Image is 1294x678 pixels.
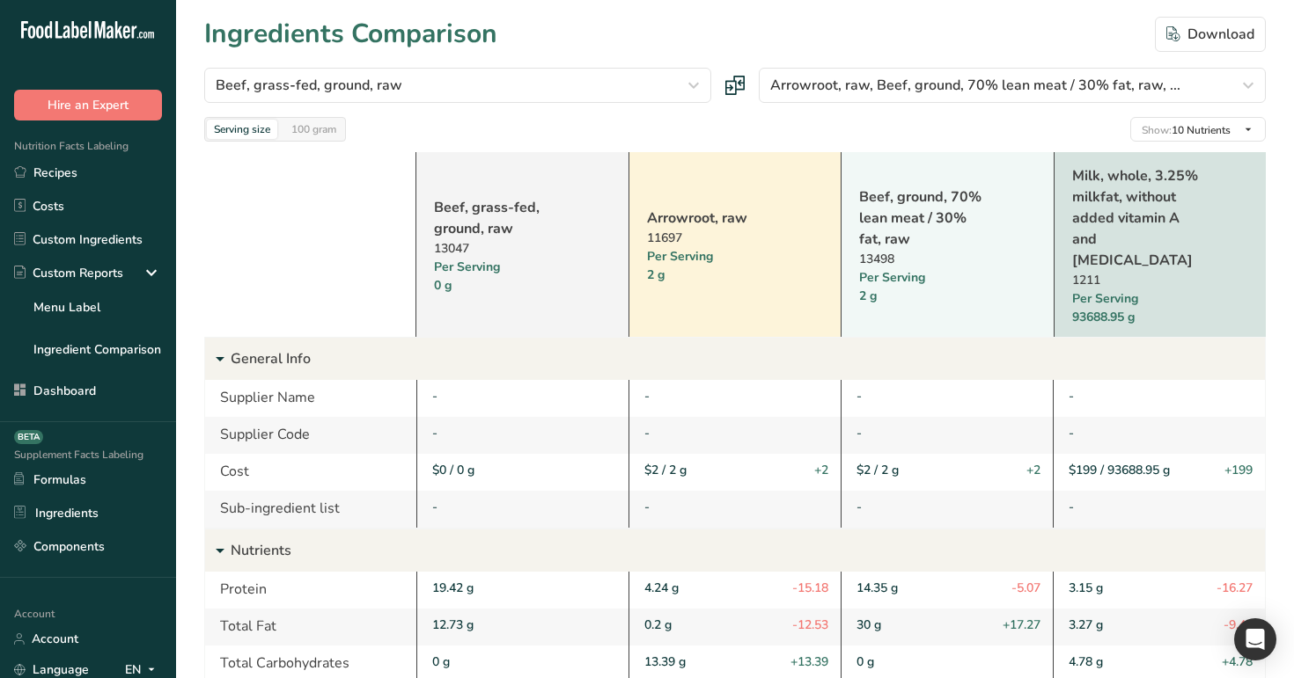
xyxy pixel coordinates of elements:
div: Cost [205,454,416,491]
div: - [857,424,1040,442]
a: Beef, ground, 70% lean meat / 30% fat, raw [859,186,989,250]
div: 14.35 g [841,572,1053,609]
button: Arrowroot, raw, Beef, ground, 70% lean meat / 30% fat, raw, ... [759,68,1266,103]
div: Custom Reports [14,264,123,282]
div: Per Serving [647,247,777,284]
div: $0 / 0 g [432,461,616,479]
div: Total Fat [205,609,416,645]
span: -5.07 [1011,579,1040,600]
div: 2 g [647,266,777,284]
div: 19.42 g [416,572,629,609]
span: +13.39 [790,652,828,674]
div: Protein [205,572,416,609]
span: 10 Nutrients [1142,123,1231,137]
span: -12.53 [792,616,828,637]
span: Arrowroot, raw, Beef, ground, 70% lean meat / 30% fat, raw, ... [770,75,1180,96]
div: 2 g [859,287,989,305]
button: Download [1155,17,1266,52]
div: 4.24 g [629,572,841,609]
button: Hire an Expert [14,90,162,120]
h1: Ingredients Comparison [204,14,497,54]
div: 93688.95 g [1072,308,1202,326]
div: 30 g [841,609,1053,645]
div: - [1069,387,1253,405]
div: - [1069,424,1253,442]
button: Beef, grass-fed, ground, raw [204,68,711,103]
div: Sub-ingredient list [205,491,416,528]
div: 13498 [859,250,989,268]
div: - [432,387,616,405]
span: +199 [1224,461,1253,479]
span: +2 [814,461,828,479]
div: - [432,424,616,442]
div: Open Intercom Messenger [1234,618,1276,660]
div: 12.73 g [416,609,629,645]
div: 3.15 g [1053,572,1265,609]
div: Per Serving [1072,289,1202,326]
span: +2 [1026,461,1040,479]
div: Nutrients [205,529,1265,572]
div: $2 / 2 g [644,461,828,479]
span: Beef, grass-fed, ground, raw [216,75,402,96]
div: - [644,424,828,442]
div: $2 / 2 g [857,461,1040,479]
span: - [857,499,862,515]
div: $199 / 93688.95 g [1069,461,1253,479]
span: -9.46 [1224,616,1253,637]
div: 0.2 g [629,609,841,645]
span: - [644,499,650,515]
span: +17.27 [1003,616,1040,637]
a: Beef, grass-fed, ground, raw [434,197,564,239]
div: Supplier Code [205,417,416,454]
div: 11697 [647,229,777,247]
div: - [644,387,828,405]
div: BETA [14,430,43,444]
button: Show:10 Nutrients [1130,117,1266,142]
div: Supplier Name [205,380,416,417]
span: -15.18 [792,579,828,600]
span: - [432,499,437,515]
p: General Info [231,338,1265,380]
div: 3.27 g [1053,609,1265,645]
div: 1211 [1072,271,1202,289]
span: +4.78 [1222,652,1253,674]
div: Per Serving [434,258,564,295]
div: - [857,387,1040,405]
div: 0 g [434,276,564,295]
div: General Info [205,338,1265,380]
a: Arrowroot, raw [647,208,777,229]
div: Serving size [207,120,277,139]
div: 100 gram [284,120,343,139]
span: -16.27 [1217,579,1253,600]
div: Per Serving [859,268,989,305]
p: Nutrients [231,529,1265,572]
a: Milk, whole, 3.25% milkfat, without added vitamin A and [MEDICAL_DATA] [1072,165,1202,271]
span: - [1069,499,1074,515]
div: Download [1166,24,1254,45]
span: Show: [1142,123,1172,137]
div: 13047 [434,239,564,258]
